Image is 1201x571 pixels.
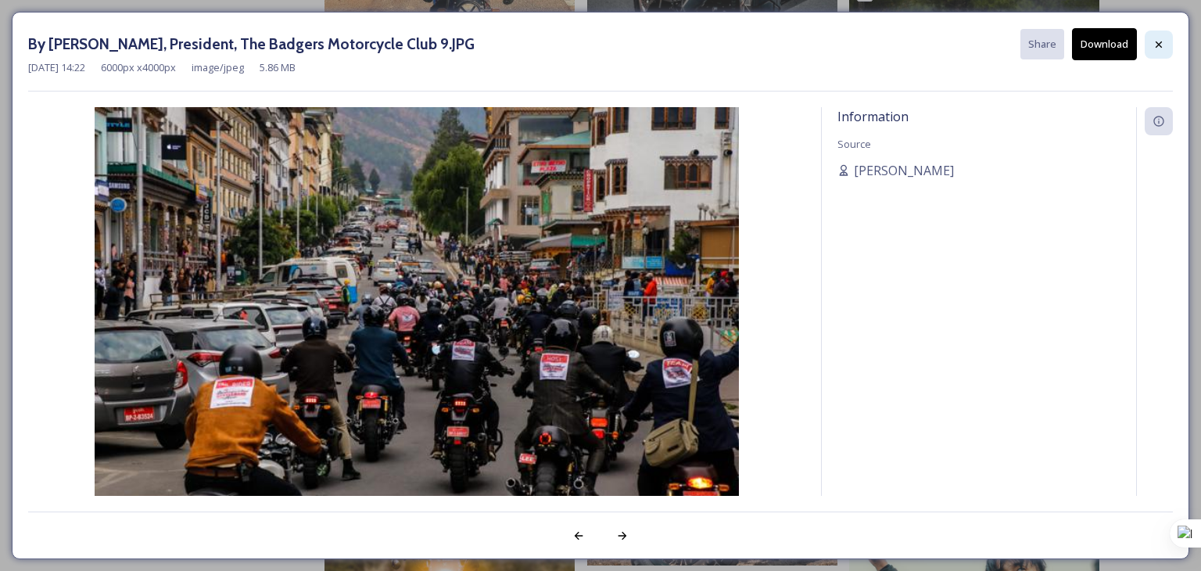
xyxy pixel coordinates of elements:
[854,161,954,180] span: [PERSON_NAME]
[28,60,85,75] span: [DATE] 14:22
[260,60,296,75] span: 5.86 MB
[28,107,805,537] img: By%2520Leewang%2520Tobgay%252C%2520President%252C%2520The%2520Badgers%2520Motorcycle%2520Club%252...
[101,60,176,75] span: 6000 px x 4000 px
[837,137,871,151] span: Source
[837,108,909,125] span: Information
[192,60,244,75] span: image/jpeg
[1072,28,1137,60] button: Download
[1020,29,1064,59] button: Share
[28,33,475,56] h3: By [PERSON_NAME], President, The Badgers Motorcycle Club 9.JPG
